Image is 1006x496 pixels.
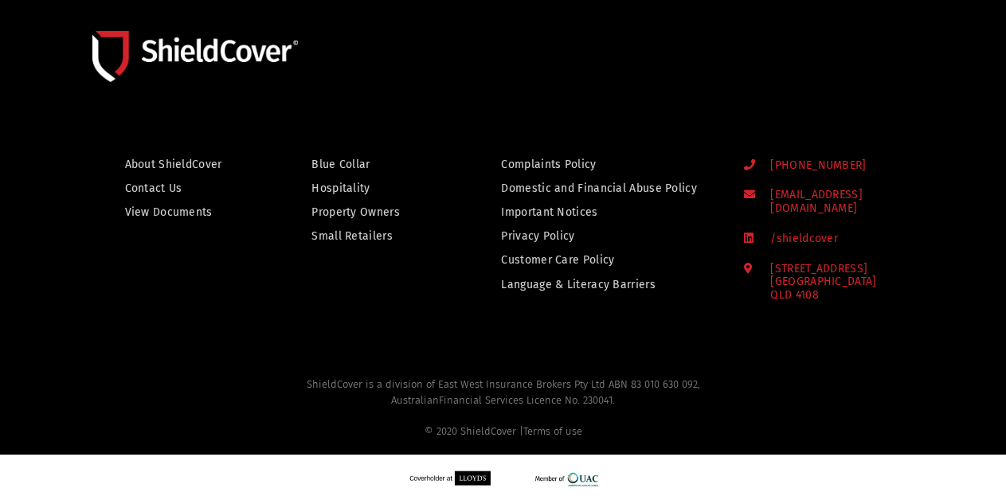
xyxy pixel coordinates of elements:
div: [GEOGRAPHIC_DATA] [770,275,876,303]
a: [PHONE_NUMBER] [744,159,939,173]
a: Complaints Policy [501,154,713,174]
span: Small Retailers [311,226,393,246]
a: Important Notices [501,202,713,222]
span: Privacy Policy [501,226,574,246]
a: View Documents [125,202,244,222]
span: [EMAIL_ADDRESS][DOMAIN_NAME] [757,189,938,216]
span: Blue Collar [311,154,370,174]
a: [EMAIL_ADDRESS][DOMAIN_NAME] [744,189,939,216]
span: Domestic and Financial Abuse Policy [501,178,697,198]
a: Hospitality [311,178,433,198]
span: Financial Services Licence No. 230041. [439,394,615,406]
span: About ShieldCover [125,154,222,174]
a: Property Owners [311,202,433,222]
a: Domestic and Financial Abuse Policy [501,178,713,198]
div: QLD 4108 [770,289,876,303]
a: Language & Literacy Barriers [501,275,713,295]
img: Shield-Cover-Underwriting-Australia-logo-full [92,31,298,81]
a: Contact Us [125,178,244,198]
span: Customer Care Policy [501,250,614,270]
a: Terms of use [523,425,582,437]
a: Small Retailers [311,226,433,246]
span: Property Owners [311,202,400,222]
span: [STREET_ADDRESS] [757,263,876,303]
h2: ShieldCover is a division of East West Insurance Brokers Pty Ltd ABN 83 010 630 092, [28,377,978,439]
span: View Documents [125,202,213,222]
div: Australian [28,393,978,439]
span: Complaints Policy [501,154,596,174]
span: /shieldcover [757,232,838,246]
span: Language & Literacy Barriers [501,275,655,295]
a: Customer Care Policy [501,250,713,270]
span: Contact Us [125,178,182,198]
a: About ShieldCover [125,154,244,174]
a: /shieldcover [744,232,939,246]
span: Hospitality [311,178,370,198]
span: [PHONE_NUMBER] [757,159,866,173]
div: © 2020 ShieldCover | [28,424,978,439]
a: Blue Collar [311,154,433,174]
span: Important Notices [501,202,597,222]
a: Privacy Policy [501,226,713,246]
